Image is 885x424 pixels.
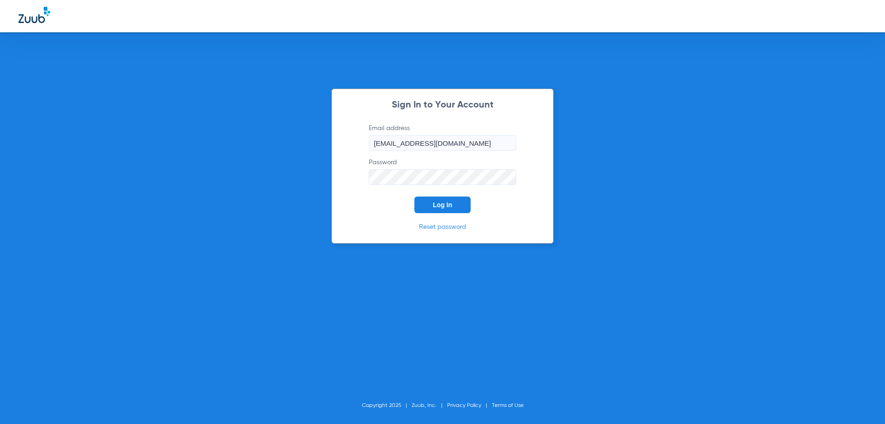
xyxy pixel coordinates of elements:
[447,403,481,408] a: Privacy Policy
[369,124,516,151] label: Email address
[433,201,452,209] span: Log In
[369,158,516,185] label: Password
[369,169,516,185] input: Password
[369,135,516,151] input: Email address
[412,401,447,410] li: Zuub, Inc.
[414,197,471,213] button: Log In
[419,224,466,230] a: Reset password
[362,401,412,410] li: Copyright 2025
[355,101,530,110] h2: Sign In to Your Account
[492,403,524,408] a: Terms of Use
[18,7,50,23] img: Zuub Logo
